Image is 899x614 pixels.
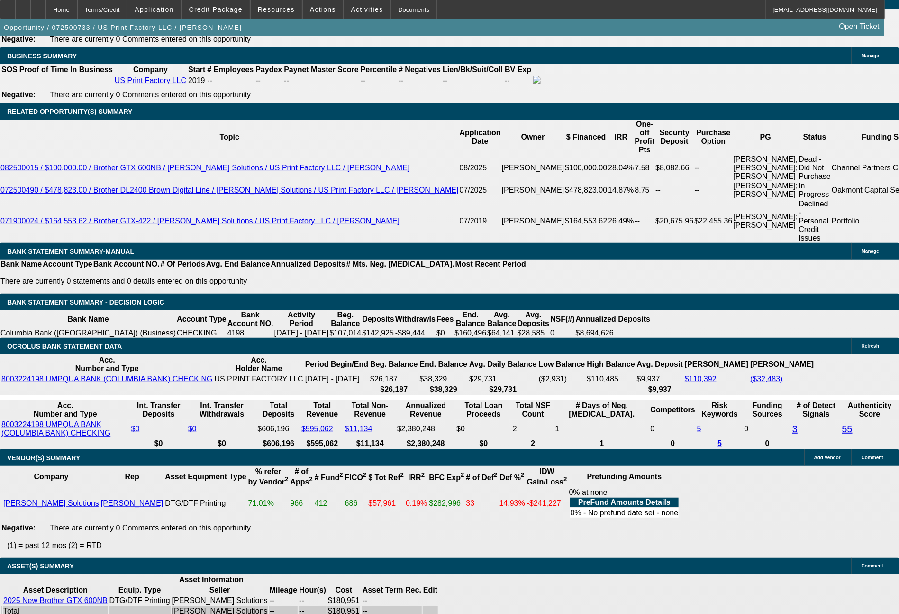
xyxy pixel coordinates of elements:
[7,454,80,462] span: VENDOR(S) SUMMARY
[135,6,173,13] span: Application
[397,439,455,448] th: $2,380,248
[419,355,468,373] th: End. Balance
[1,375,213,383] a: 8003224198 UMPQUA BANK (COLUMBIA BANK) CHECKING
[3,596,108,605] a: 2025 New Brother GTX 600NB
[255,65,282,74] b: Paydex
[93,260,160,269] th: Bank Account NO.
[799,120,832,155] th: Status
[370,355,418,373] th: Beg. Balance
[504,75,532,86] td: --
[635,155,655,181] td: 7.58
[587,473,662,481] b: Prefunding Amounts
[270,586,298,594] b: Mileage
[188,65,205,74] b: Start
[227,310,274,328] th: Bank Account NO.
[251,0,302,19] button: Resources
[109,596,171,605] td: DTG/DTF Printing
[505,65,531,74] b: BV Exp
[466,488,498,519] td: 33
[555,401,649,419] th: # Days of Neg. [MEDICAL_DATA].
[363,472,366,479] sup: 2
[792,424,798,434] a: 3
[305,374,369,384] td: [DATE] - [DATE]
[397,401,455,419] th: Annualized Revenue
[429,488,465,519] td: $282,996
[456,439,511,448] th: $0
[363,586,421,594] b: Asset Term Rec.
[125,473,139,481] b: Rep
[50,91,251,99] span: There are currently 0 Comments entered on this opportunity
[636,385,683,394] th: $9,937
[469,355,537,373] th: Avg. Daily Balance
[327,596,360,605] td: $180,951
[362,310,395,328] th: Deposits
[500,474,525,482] b: Def %
[842,424,853,434] a: 55
[694,155,733,181] td: --
[109,586,171,595] th: Equip. Type
[274,328,329,338] td: [DATE] - [DATE]
[315,474,343,482] b: # Fund
[257,420,300,438] td: $606,196
[188,439,256,448] th: $0
[179,576,244,584] b: Asset Information
[578,498,671,506] b: PreFund Amounts Details
[209,586,230,594] b: Seller
[697,425,701,433] a: 5
[1,35,36,43] b: Negative:
[499,488,526,519] td: 14.93%
[862,53,879,58] span: Manage
[814,455,841,460] span: Add Vendor
[3,499,99,507] a: [PERSON_NAME] Solutions
[655,199,694,243] td: $20,675.96
[214,374,304,384] td: US PRINT FACTORY LLC
[310,6,336,13] span: Actions
[248,488,289,519] td: 71.01%
[101,499,163,507] a: [PERSON_NAME]
[284,76,358,85] div: --
[717,439,722,447] a: 5
[176,328,227,338] td: CHECKING
[339,472,343,479] sup: 2
[608,120,634,155] th: IRR
[466,474,498,482] b: # of Def
[345,425,372,433] a: $11,134
[336,586,353,594] b: Cost
[501,199,565,243] td: [PERSON_NAME]
[299,596,327,605] td: --
[655,181,694,199] td: --
[494,472,497,479] sup: 2
[345,439,396,448] th: $11,134
[694,120,733,155] th: Purchase Option
[443,65,503,74] b: Lien/Bk/Suit/Coll
[527,467,567,486] b: IDW Gain/Loss
[694,181,733,199] td: --
[587,374,636,384] td: $110,485
[301,439,344,448] th: $595,062
[206,260,271,269] th: Avg. End Balance
[512,439,554,448] th: 2
[575,310,651,328] th: Annualized Deposits
[284,65,358,74] b: Paynet Master Score
[636,374,683,384] td: $9,937
[7,52,77,60] span: BUSINESS SUMMARY
[487,310,517,328] th: Avg. Balance
[301,401,344,419] th: Total Revenue
[7,562,74,570] span: ASSET(S) SUMMARY
[395,328,436,338] td: -$89,444
[517,328,550,338] td: $28,585
[501,120,565,155] th: Owner
[248,467,289,486] b: % refer by Vendor
[655,120,694,155] th: Security Deposit
[419,385,468,394] th: $38,329
[429,474,464,482] b: BFC Exp
[1,91,36,99] b: Negative:
[133,65,168,74] b: Company
[131,425,140,433] a: $0
[405,488,427,519] td: 0.19%
[346,260,455,269] th: # Mts. Neg. [MEDICAL_DATA].
[862,344,879,349] span: Refresh
[176,310,227,328] th: Account Type
[305,355,369,373] th: Period Begin/End
[207,76,212,84] span: --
